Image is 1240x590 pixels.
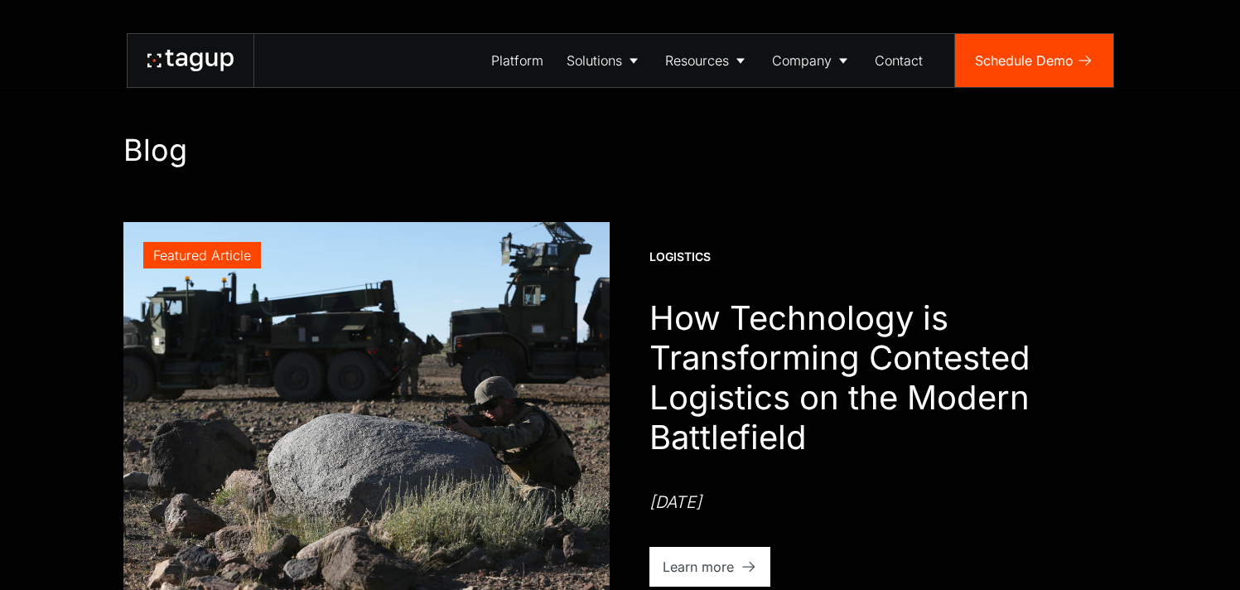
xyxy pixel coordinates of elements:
[480,34,555,87] a: Platform
[649,298,1117,457] h1: How Technology is Transforming Contested Logistics on the Modern Battlefield
[153,245,251,265] div: Featured Article
[875,51,923,70] div: Contact
[491,51,543,70] div: Platform
[649,249,711,265] div: Logistics
[975,51,1074,70] div: Schedule Demo
[863,34,934,87] a: Contact
[772,51,832,70] div: Company
[665,51,729,70] div: Resources
[955,34,1113,87] a: Schedule Demo
[555,34,654,87] a: Solutions
[663,557,734,577] div: Learn more
[654,34,760,87] a: Resources
[123,133,1117,169] h1: Blog
[649,547,770,587] a: Learn more
[649,491,702,514] div: [DATE]
[567,51,622,70] div: Solutions
[760,34,863,87] a: Company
